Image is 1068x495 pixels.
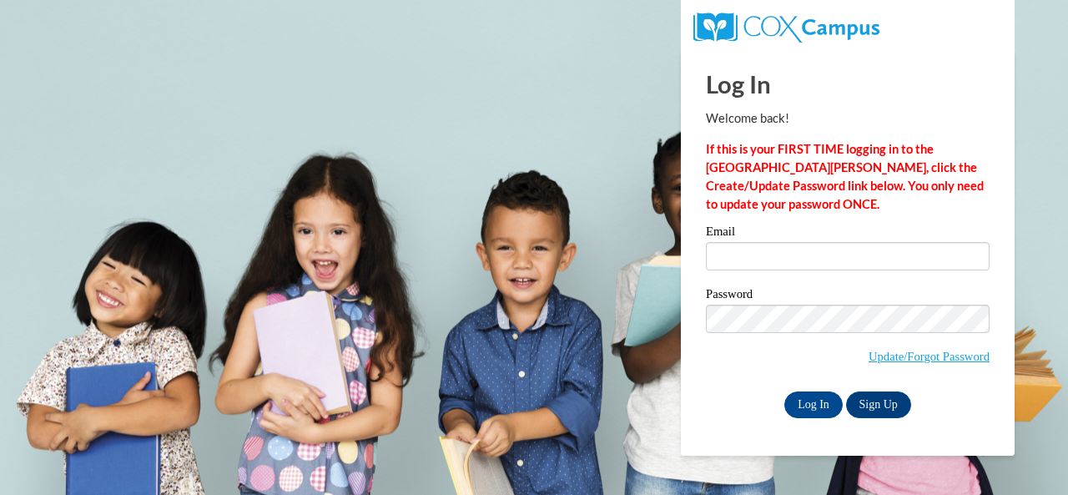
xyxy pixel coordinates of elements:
input: Log In [784,391,843,418]
a: Sign Up [846,391,911,418]
a: Update/Forgot Password [869,350,990,363]
img: COX Campus [693,13,879,43]
h1: Log In [706,67,990,101]
strong: If this is your FIRST TIME logging in to the [GEOGRAPHIC_DATA][PERSON_NAME], click the Create/Upd... [706,142,984,211]
label: Password [706,288,990,305]
p: Welcome back! [706,109,990,128]
label: Email [706,225,990,242]
a: COX Campus [693,19,879,33]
